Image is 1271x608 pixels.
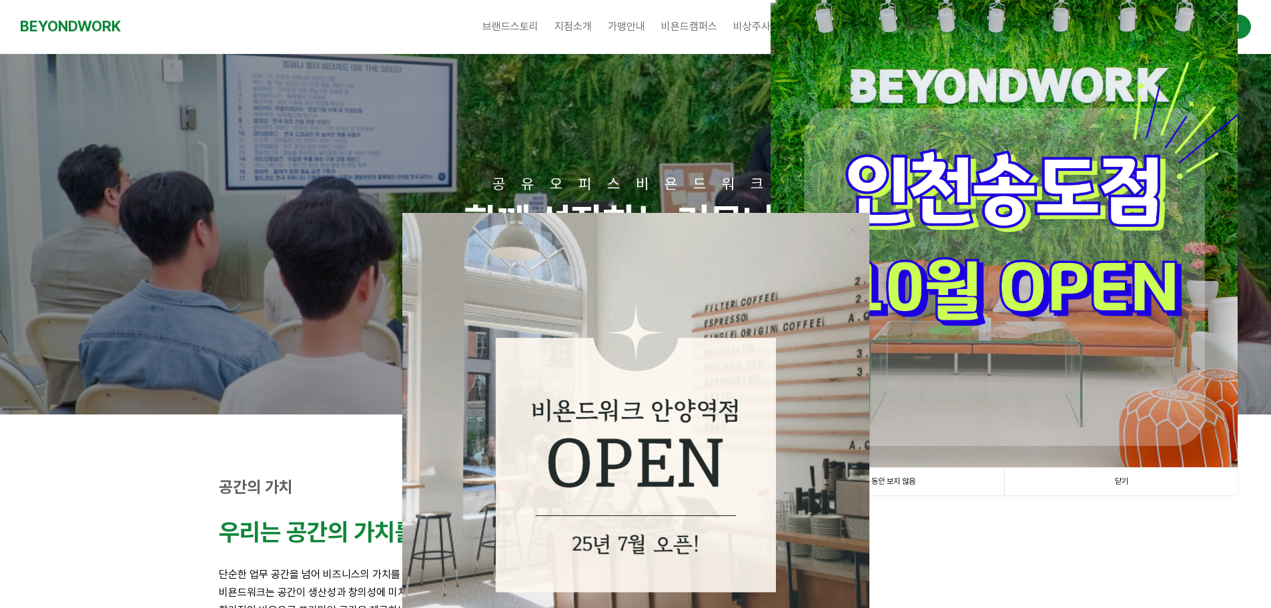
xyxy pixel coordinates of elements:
[600,10,653,43] a: 가맹안내
[219,477,293,497] strong: 공간의 가치
[554,20,592,33] span: 지점소개
[1004,468,1238,495] a: 닫기
[219,565,1053,583] p: 단순한 업무 공간을 넘어 비즈니스의 가치를 높이는 영감의 공간을 만듭니다.
[725,10,797,43] a: 비상주사무실
[608,20,645,33] span: 가맹안내
[546,10,600,43] a: 지점소개
[653,10,725,43] a: 비욘드캠퍼스
[733,20,789,33] span: 비상주사무실
[474,10,546,43] a: 브랜드스토리
[661,20,717,33] span: 비욘드캠퍼스
[219,518,510,547] strong: 우리는 공간의 가치를 높입니다.
[771,468,1004,495] a: 1일 동안 보지 않음
[20,14,121,39] a: BEYONDWORK
[482,20,538,33] span: 브랜드스토리
[219,583,1053,601] p: 비욘드워크는 공간이 생산성과 창의성에 미치는 영향을 잘 알고 있습니다.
